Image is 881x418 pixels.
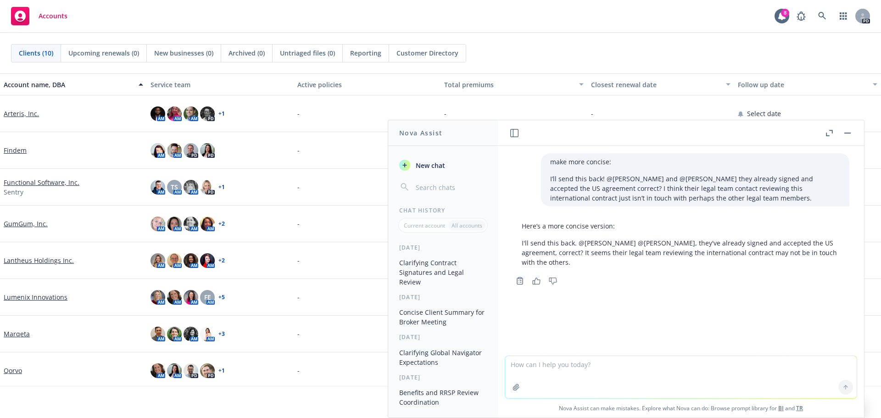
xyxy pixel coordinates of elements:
[297,80,437,89] div: Active policies
[399,128,442,138] h1: Nova Assist
[297,145,300,155] span: -
[151,253,165,268] img: photo
[7,3,71,29] a: Accounts
[388,206,498,214] div: Chat History
[280,48,335,58] span: Untriaged files (0)
[151,143,165,158] img: photo
[39,12,67,20] span: Accounts
[522,238,840,267] p: I'll send this back. @[PERSON_NAME] @[PERSON_NAME], they've already signed and accepted the US ag...
[147,73,294,95] button: Service team
[550,174,840,203] p: I’ll send this back! @[PERSON_NAME] and @[PERSON_NAME] they already signed and accepted the US ag...
[396,48,458,58] span: Customer Directory
[184,290,198,305] img: photo
[297,219,300,229] span: -
[4,145,27,155] a: Findem
[167,143,182,158] img: photo
[734,73,881,95] button: Follow up date
[184,180,198,195] img: photo
[396,345,491,370] button: Clarifying Global Navigator Expectations
[444,80,574,89] div: Total premiums
[781,9,789,17] div: 8
[396,385,491,410] button: Benefits and RRSP Review Coordination
[151,106,165,121] img: photo
[200,180,215,195] img: photo
[151,80,290,89] div: Service team
[834,7,853,25] a: Switch app
[218,221,225,227] a: + 2
[792,7,810,25] a: Report a Bug
[747,109,781,118] span: Select date
[738,80,867,89] div: Follow up date
[218,184,225,190] a: + 1
[388,333,498,341] div: [DATE]
[4,329,30,339] a: Marqeta
[167,290,182,305] img: photo
[297,366,300,375] span: -
[184,217,198,231] img: photo
[522,221,840,231] p: Here’s a more concise version:
[151,217,165,231] img: photo
[452,222,482,229] p: All accounts
[154,48,213,58] span: New businesses (0)
[4,256,74,265] a: Lantheus Holdings Inc.
[414,161,445,170] span: New chat
[218,111,225,117] a: + 1
[444,109,446,118] span: -
[151,327,165,341] img: photo
[184,363,198,378] img: photo
[587,73,734,95] button: Closest renewal date
[297,329,300,339] span: -
[171,182,178,192] span: TS
[396,157,491,173] button: New chat
[151,180,165,195] img: photo
[591,80,720,89] div: Closest renewal date
[4,109,39,118] a: Arteris, Inc.
[297,256,300,265] span: -
[4,366,22,375] a: Qorvo
[200,327,215,341] img: photo
[297,292,300,302] span: -
[4,187,23,197] span: Sentry
[796,404,803,412] a: TR
[396,255,491,290] button: Clarifying Contract Signatures and Legal Review
[184,327,198,341] img: photo
[184,253,198,268] img: photo
[200,363,215,378] img: photo
[4,178,79,187] a: Functional Software, Inc.
[516,277,524,285] svg: Copy to clipboard
[778,404,784,412] a: BI
[184,143,198,158] img: photo
[4,292,67,302] a: Lumenix Innovations
[546,274,560,287] button: Thumbs down
[502,399,860,418] span: Nova Assist can make mistakes. Explore what Nova can do: Browse prompt library for and
[388,293,498,301] div: [DATE]
[218,368,225,373] a: + 1
[200,106,215,121] img: photo
[68,48,139,58] span: Upcoming renewals (0)
[151,363,165,378] img: photo
[167,106,182,121] img: photo
[591,109,593,118] span: -
[218,258,225,263] a: + 2
[4,219,48,229] a: GumGum, Inc.
[404,222,445,229] p: Current account
[151,290,165,305] img: photo
[414,181,487,194] input: Search chats
[200,253,215,268] img: photo
[813,7,831,25] a: Search
[229,48,265,58] span: Archived (0)
[440,73,587,95] button: Total premiums
[184,106,198,121] img: photo
[218,295,225,300] a: + 5
[204,292,211,302] span: FE
[297,109,300,118] span: -
[19,48,53,58] span: Clients (10)
[388,244,498,251] div: [DATE]
[297,182,300,192] span: -
[167,217,182,231] img: photo
[396,305,491,329] button: Concise Client Summary for Broker Meeting
[350,48,381,58] span: Reporting
[200,217,215,231] img: photo
[550,157,840,167] p: make more concise:
[218,331,225,337] a: + 3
